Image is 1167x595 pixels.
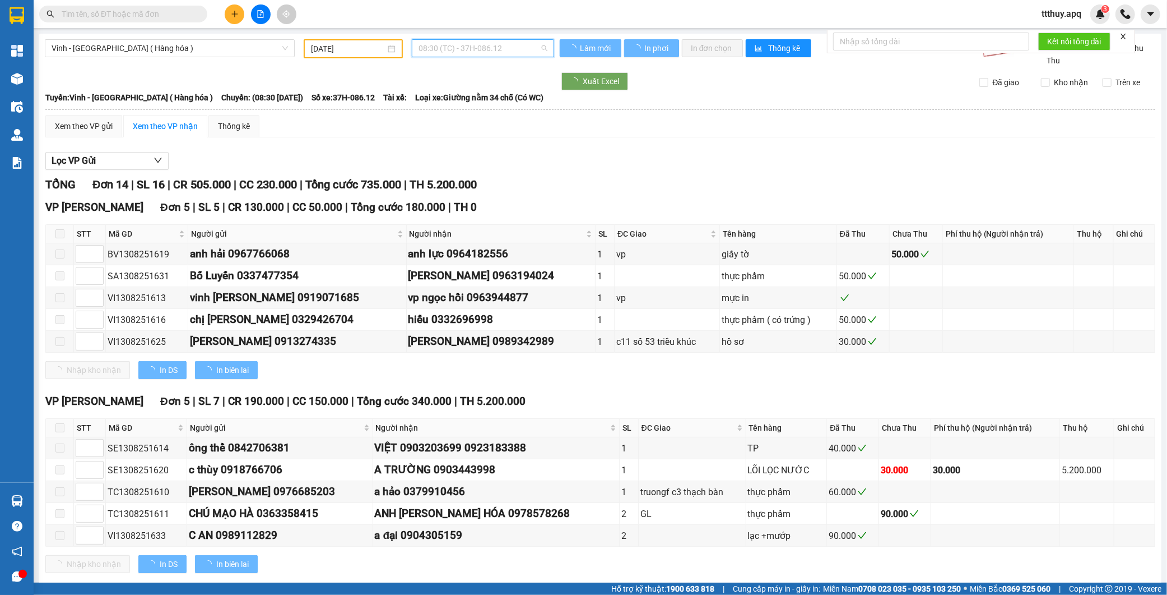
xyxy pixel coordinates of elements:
[1033,7,1090,21] span: ttthuy.apq
[173,178,231,191] span: CR 505.000
[190,267,404,284] div: Bố Luyến 0337477354
[569,44,578,52] span: loading
[823,583,961,595] span: Miền Nam
[1105,585,1113,593] span: copyright
[408,333,594,350] div: [PERSON_NAME] 0989342989
[1146,9,1156,19] span: caret-down
[106,265,188,287] td: SA1308251631
[108,485,185,499] div: TC1308251610
[11,129,23,141] img: warehouse-icon
[108,463,185,477] div: SE1308251620
[160,364,178,376] span: In DS
[189,483,371,500] div: [PERSON_NAME] 0976685203
[239,178,297,191] span: CC 230.000
[890,225,942,243] th: Chưa Thu
[404,178,407,191] span: |
[108,335,186,349] div: VI1308251625
[190,246,404,262] div: anh hải 0967766068
[45,555,130,573] button: Nhập kho nhận
[621,463,636,477] div: 1
[109,228,176,240] span: Mã GD
[138,361,187,379] button: In DS
[748,441,825,455] div: TP
[868,337,877,346] span: check
[858,444,867,453] span: check
[617,228,708,240] span: ĐC Giao
[189,462,371,478] div: c thùy 0918766706
[881,463,929,477] div: 30.000
[640,507,744,521] div: GL
[839,269,887,283] div: 50.000
[108,529,185,543] div: VI1308251633
[216,364,249,376] span: In biên lai
[11,45,23,57] img: dashboard-icon
[410,228,584,240] span: Người nhận
[829,485,877,499] div: 60.000
[460,395,526,408] span: TH 5.200.000
[189,505,371,522] div: CHÚ MẠO HÀ 0363358415
[881,507,929,521] div: 90.000
[829,529,877,543] div: 90.000
[106,243,188,265] td: BV1308251619
[375,527,618,544] div: a đại 0904305159
[287,201,290,214] span: |
[52,154,96,168] span: Lọc VP Gửi
[357,395,452,408] span: Tổng cước 340.000
[160,201,190,214] span: Đơn 5
[195,361,258,379] button: In biên lai
[45,152,169,170] button: Lọc VP Gửi
[1038,33,1110,50] button: Kết nối tổng đài
[829,441,877,455] div: 40.000
[351,201,445,214] span: Tổng cước 180.000
[109,422,175,434] span: Mã GD
[92,178,128,191] span: Đơn 14
[11,157,23,169] img: solution-icon
[11,101,23,113] img: warehouse-icon
[891,247,940,261] div: 50.000
[616,335,718,349] div: c11 số 53 triều khúc
[633,44,643,52] span: loading
[137,178,165,191] span: SL 16
[311,43,385,55] input: 13/08/2025
[1103,5,1107,13] span: 3
[722,247,835,261] div: giấy tờ
[868,271,877,280] span: check
[52,40,288,57] span: Vinh - Hà Nội ( Hàng hóa )
[858,531,867,540] span: check
[190,333,404,350] div: [PERSON_NAME] 0913274335
[746,419,827,437] th: Tên hàng
[580,42,612,54] span: Làm mới
[597,335,612,349] div: 1
[251,4,271,24] button: file-add
[964,587,967,591] span: ⚪️
[733,583,820,595] span: Cung cấp máy in - giấy in:
[682,39,743,57] button: In đơn chọn
[748,485,825,499] div: thực phẩm
[108,269,186,283] div: SA1308251631
[108,291,186,305] div: VI1308251613
[106,437,187,459] td: SE1308251614
[108,247,186,261] div: BV1308251619
[55,120,113,132] div: Xem theo VP gửi
[218,120,250,132] div: Thống kê
[189,527,371,544] div: C AN 0989112829
[292,201,342,214] span: CC 50.000
[624,39,679,57] button: In phơi
[225,4,244,24] button: plus
[408,267,594,284] div: [PERSON_NAME] 0963194024
[138,555,187,573] button: In DS
[375,440,618,456] div: VIỆT 0903203699 0923183388
[621,441,636,455] div: 1
[228,201,284,214] span: CR 130.000
[193,395,196,408] span: |
[827,419,879,437] th: Đã Thu
[190,422,361,434] span: Người gửi
[10,7,24,24] img: logo-vxr
[769,42,802,54] span: Thống kê
[666,584,714,593] strong: 1900 633 818
[640,485,744,499] div: truongf c3 thạch bàn
[722,313,835,327] div: thực phẩm ( có trứng )
[616,247,718,261] div: vp
[621,485,636,499] div: 1
[168,178,170,191] span: |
